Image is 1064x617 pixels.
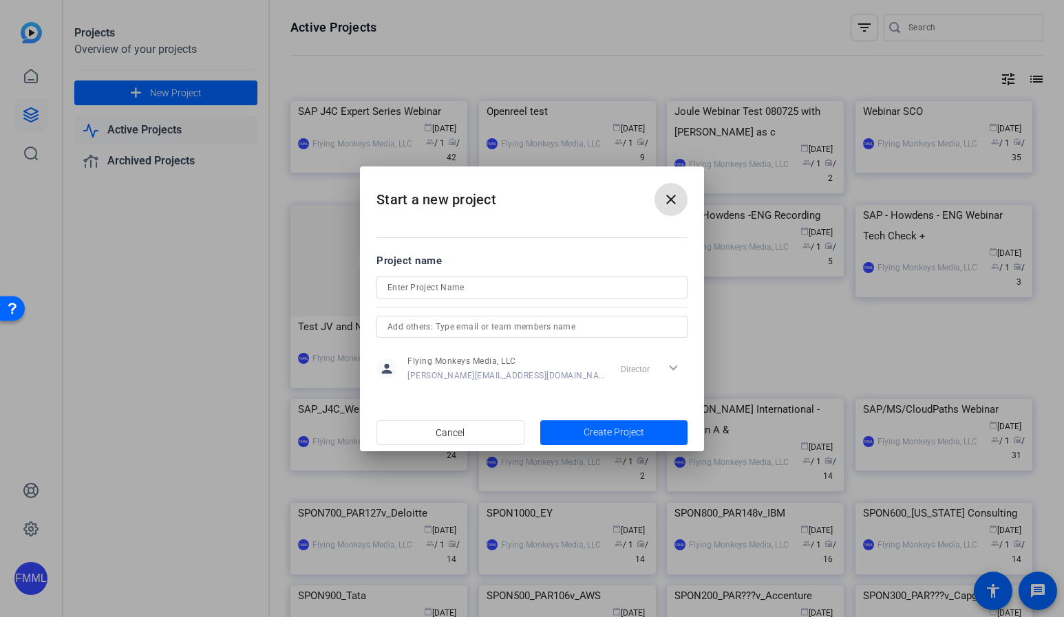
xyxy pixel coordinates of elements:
[407,356,605,367] span: Flying Monkeys Media, LLC
[584,425,644,440] span: Create Project
[540,420,688,445] button: Create Project
[376,420,524,445] button: Cancel
[387,318,677,335] input: Add others: Type email or team members name
[407,370,605,381] span: [PERSON_NAME][EMAIL_ADDRESS][DOMAIN_NAME]
[376,358,397,379] mat-icon: person
[387,279,677,296] input: Enter Project Name
[436,420,465,446] span: Cancel
[376,253,688,268] div: Project name
[663,191,679,208] mat-icon: close
[360,166,704,222] h2: Start a new project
